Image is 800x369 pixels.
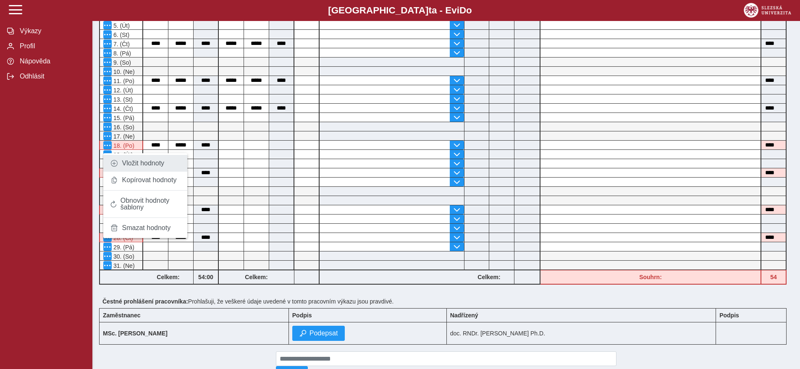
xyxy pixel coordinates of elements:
span: D [459,5,466,16]
button: Menu [103,21,112,29]
b: Podpis [292,312,312,319]
span: 5. (Út) [112,22,130,29]
button: Menu [103,141,112,149]
span: 29. (Pá) [112,244,134,251]
span: 18. (Po) [112,142,134,149]
span: 9. (So) [112,59,131,66]
button: Menu [103,95,112,103]
span: 16. (So) [112,124,134,131]
button: Menu [103,39,112,48]
b: Podpis [719,312,739,319]
span: 10. (Ne) [112,68,135,75]
button: Menu [103,30,112,39]
b: Celkem: [143,274,193,280]
b: MSc. [PERSON_NAME] [103,330,168,337]
button: Menu [103,123,112,131]
button: Menu [103,49,112,57]
button: Menu [103,150,112,159]
button: Menu [103,104,112,113]
span: 19. (Út) [112,152,133,158]
span: Odhlásit [17,73,85,80]
button: Menu [103,86,112,94]
span: 31. (Ne) [112,262,135,269]
img: logo_web_su.png [744,3,791,18]
span: t [428,5,431,16]
span: 8. (Pá) [112,50,131,57]
div: Fond pracovní doby (67:12 h) a součet hodin (54 h) se neshodují! [761,270,787,285]
div: Po 6 hodinách nepřetržité práce je nutná přestávka v práci na jídlo a oddech v trvání nejméně 30 ... [99,141,143,150]
span: 30. (So) [112,253,134,260]
div: Po 6 hodinách nepřetržité práce je nutná přestávka v práci na jídlo a oddech v trvání nejméně 30 ... [99,233,143,242]
div: Po 6 hodinách nepřetržité práce je nutná přestávka v práci na jídlo a oddech v trvání nejméně 30 ... [99,168,143,178]
span: 13. (St) [112,96,133,103]
span: Vložit hodnoty [122,160,165,167]
span: 17. (Ne) [112,133,135,140]
button: Menu [103,58,112,66]
span: 15. (Pá) [112,115,134,121]
button: Menu [103,76,112,85]
button: Menu [103,132,112,140]
b: 54:00 [194,274,218,280]
b: Celkem: [464,274,514,280]
b: [GEOGRAPHIC_DATA] a - Evi [25,5,775,16]
div: Fond pracovní doby (67:12 h) a součet hodin (54 h) se neshodují! [540,270,761,285]
span: 6. (St) [112,31,129,38]
span: Obnovit hodnoty šablony [121,197,181,211]
span: Nápověda [17,58,85,65]
td: doc. RNDr. [PERSON_NAME] Ph.D. [446,322,716,345]
span: Profil [17,42,85,50]
span: Smazat hodnoty [122,225,171,231]
div: Po 6 hodinách nepřetržité práce je nutná přestávka v práci na jídlo a oddech v trvání nejméně 30 ... [99,205,143,215]
span: Kopírovat hodnoty [122,177,177,183]
button: Menu [103,113,112,122]
span: 12. (Út) [112,87,133,94]
div: Prohlašuji, že veškeré údaje uvedené v tomto pracovním výkazu jsou pravdivé. [99,295,793,308]
span: 11. (Po) [112,78,134,84]
button: Menu [103,67,112,76]
span: Výkazy [17,27,85,35]
b: 54 [761,274,786,280]
button: Menu [103,261,112,270]
b: Zaměstnanec [103,312,140,319]
button: Menu [103,243,112,251]
b: Celkem: [219,274,294,280]
span: Podepsat [310,330,338,337]
span: 7. (Čt) [112,41,130,47]
b: Čestné prohlášení pracovníka: [102,298,188,305]
button: Podepsat [292,326,345,341]
span: 28. (Čt) [112,235,133,241]
b: Nadřízený [450,312,478,319]
button: Menu [103,252,112,260]
b: Souhrn: [639,274,662,280]
span: 14. (Čt) [112,105,133,112]
span: o [466,5,472,16]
